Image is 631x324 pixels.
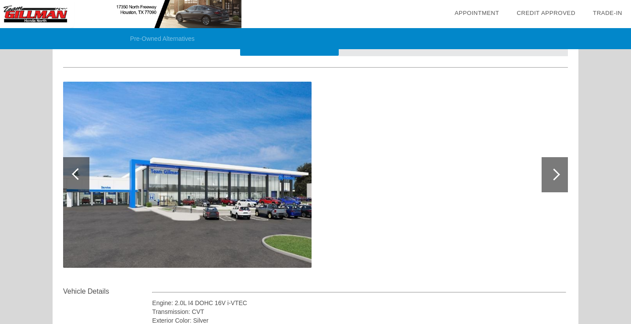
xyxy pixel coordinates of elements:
[152,307,566,316] div: Transmission: CVT
[454,10,499,16] a: Appointment
[517,10,575,16] a: Credit Approved
[152,299,566,307] div: Engine: 2.0L I4 DOHC 16V i-VTEC
[593,10,622,16] a: Trade-In
[63,286,152,297] div: Vehicle Details
[63,82,312,268] img: image.aspx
